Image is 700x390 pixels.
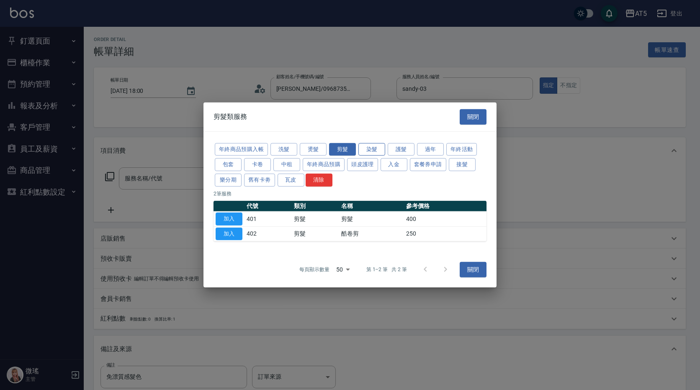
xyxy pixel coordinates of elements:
[404,211,486,226] td: 400
[417,143,444,156] button: 過年
[306,174,332,187] button: 清除
[215,143,268,156] button: 年終商品預購入帳
[299,266,329,273] p: 每頁顯示數量
[404,201,486,212] th: 參考價格
[381,158,407,171] button: 入金
[292,211,339,226] td: 剪髮
[404,226,486,241] td: 250
[347,158,378,171] button: 頭皮護理
[216,227,242,240] button: 加入
[273,158,300,171] button: 中租
[333,258,353,281] div: 50
[446,143,477,156] button: 年終活動
[244,201,292,212] th: 代號
[292,226,339,241] td: 剪髮
[329,143,356,156] button: 剪髮
[214,190,486,198] p: 2 筆服務
[449,158,476,171] button: 接髮
[244,211,292,226] td: 401
[292,201,339,212] th: 類別
[460,109,486,125] button: 關閉
[244,226,292,241] td: 402
[366,266,407,273] p: 第 1–2 筆 共 2 筆
[214,113,247,121] span: 剪髮類服務
[339,226,404,241] td: 酷卷剪
[388,143,414,156] button: 護髮
[244,158,271,171] button: 卡卷
[460,262,486,277] button: 關閉
[339,201,404,212] th: 名稱
[215,158,242,171] button: 包套
[278,174,304,187] button: 瓦皮
[303,158,345,171] button: 年終商品預購
[270,143,297,156] button: 洗髮
[216,213,242,226] button: 加入
[244,174,275,187] button: 舊有卡劵
[339,211,404,226] td: 剪髮
[215,174,242,187] button: 樂分期
[410,158,446,171] button: 套餐券申請
[358,143,385,156] button: 染髮
[300,143,327,156] button: 燙髮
